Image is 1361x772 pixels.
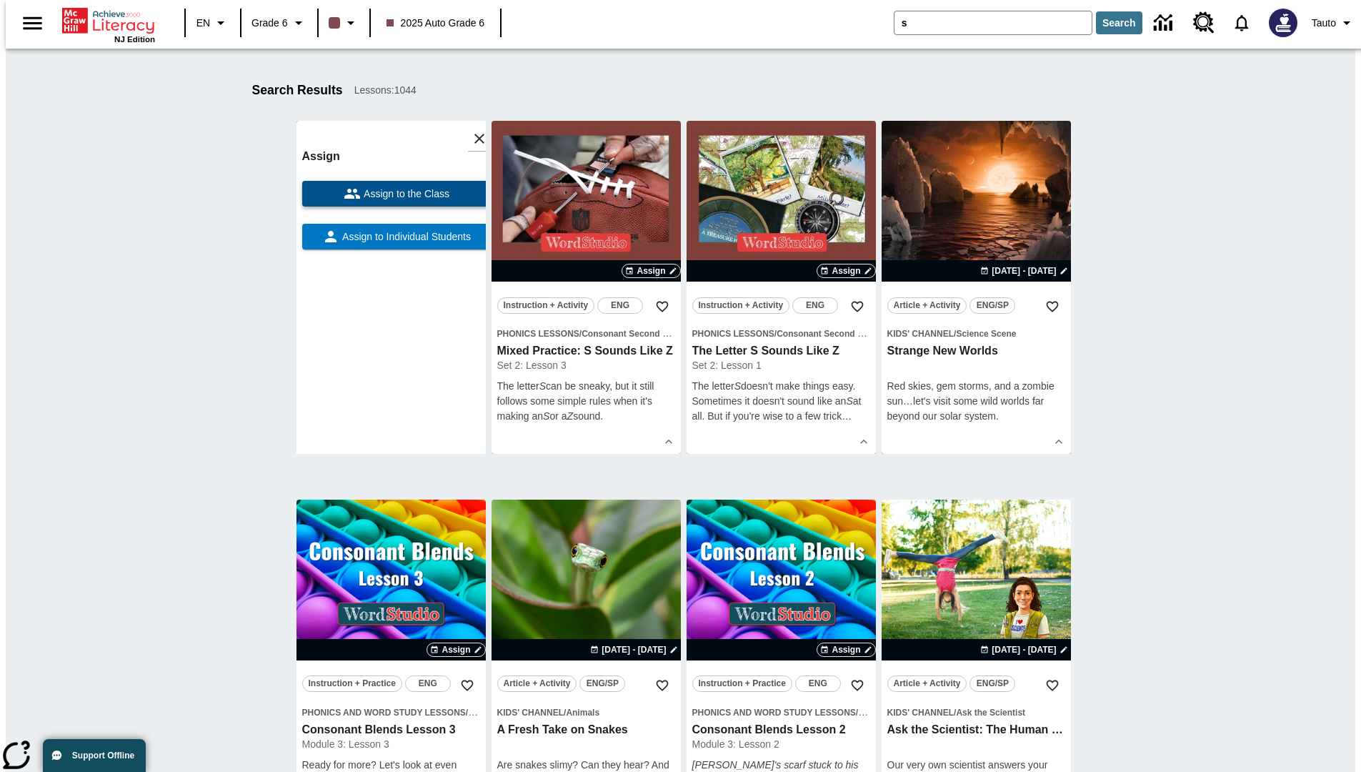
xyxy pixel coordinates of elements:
input: search field [894,11,1092,34]
span: Phonics and Word Study Lessons [692,708,856,718]
div: Home [62,5,155,44]
span: Assign [442,643,470,656]
button: Assign to the Class [302,181,492,207]
span: ENG [611,298,629,313]
span: Phonics Lessons [497,329,579,339]
button: Add to Favorites [649,294,675,320]
h3: A Fresh Take on Snakes [497,723,675,738]
span: Tauto [1312,16,1336,31]
button: ENG [792,297,838,314]
h3: Consonant Blends Lesson 3 [302,723,480,738]
span: / [954,708,956,718]
span: ENG [809,676,827,691]
button: Assign Choose Dates [427,643,485,657]
h3: Strange New Worlds [887,344,1065,359]
div: Red skies, gem storms, and a zombie sun…let's visit some wild worlds far beyond our solar system. [887,379,1065,424]
button: Class color is dark brown. Change class color [323,10,365,36]
h6: Assign [302,147,492,167]
button: Instruction + Activity [497,297,595,314]
a: Home [62,6,155,35]
button: Profile/Settings [1306,10,1361,36]
button: Add to Favorites [844,673,870,698]
button: Grade: Grade 6, Select a grade [246,10,313,36]
span: Support Offline [72,751,134,761]
button: Close [467,127,492,151]
span: ENG/SP [977,676,1009,691]
div: lesson details [687,121,876,454]
span: Topic: Kids' Channel/Animals [497,705,675,720]
span: Lessons : 1044 [354,83,417,98]
div: lesson details [492,121,681,454]
span: … [842,410,852,422]
button: ENG/SP [969,675,1015,692]
span: EN [196,16,210,31]
span: Consonant Blends [468,708,544,718]
button: Instruction + Practice [302,675,402,692]
span: Assign to the Class [361,187,449,202]
span: Topic: Phonics and Word Study Lessons/Consonant Blends [302,705,480,720]
button: Select a new avatar [1260,4,1306,41]
span: / [954,329,956,339]
a: Notifications [1223,4,1260,41]
button: Assign Choose Dates [817,264,875,278]
span: Phonics Lessons [692,329,774,339]
span: Assign [832,264,860,277]
span: [DATE] - [DATE] [602,643,666,656]
span: / [564,708,566,718]
button: Add to Favorites [1040,673,1065,698]
span: [DATE] - [DATE] [992,264,1056,277]
button: Search [1096,11,1142,34]
span: Ask the Scientist [956,708,1025,718]
span: Science Scene [956,329,1016,339]
div: lesson details [296,121,486,454]
button: Open side menu [11,2,54,44]
span: Consonant Second Sounds [777,329,889,339]
span: Topic: Phonics Lessons/Consonant Second Sounds [692,326,870,341]
span: Assign to Individual Students [339,229,471,244]
span: Consonant Second Sounds [582,329,694,339]
em: S [543,410,549,422]
span: NJ Edition [114,35,155,44]
span: ENG/SP [587,676,619,691]
button: Add to Favorites [649,673,675,698]
span: Assign [637,264,665,277]
span: Article + Activity [504,676,571,691]
h3: The Letter S Sounds Like Z [692,344,870,359]
button: Add to Favorites [1040,294,1065,320]
h1: Search Results [252,83,343,98]
button: Support Offline [43,739,146,772]
a: Data Center [1145,4,1185,43]
span: / [774,329,777,339]
button: Article + Activity [887,297,967,314]
span: Instruction + Activity [504,298,589,313]
span: Article + Activity [894,676,961,691]
button: ENG [405,675,451,692]
span: / [579,329,582,339]
span: Topic: Phonics and Word Study Lessons/Consonant Blends [692,705,870,720]
h3: Ask the Scientist: The Human Body [887,723,1065,738]
span: ENG [419,676,437,691]
span: ENG [806,298,824,313]
span: Instruction + Practice [309,676,396,691]
button: Show Details [853,431,874,452]
button: Show Details [658,431,679,452]
button: ENG [597,297,643,314]
button: Assign to Individual Students [302,224,492,249]
span: / [466,706,478,718]
span: Topic: Kids' Channel/Science Scene [887,326,1065,341]
button: Assign Choose Dates [817,643,875,657]
button: Article + Activity [497,675,577,692]
span: Animals [566,708,599,718]
img: Avatar [1269,9,1297,37]
button: Language: EN, Select a language [190,10,236,36]
button: Add to Favorites [844,294,870,320]
h3: Mixed Practice: S Sounds Like Z [497,344,675,359]
span: Assign [832,643,860,656]
span: ENG/SP [977,298,1009,313]
span: Topic: Kids' Channel/Ask the Scientist [887,705,1065,720]
span: Article + Activity [894,298,961,313]
button: Show Details [1048,431,1070,452]
a: Resource Center, Will open in new tab [1185,4,1223,42]
span: k [837,410,842,422]
em: Z [567,410,574,422]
